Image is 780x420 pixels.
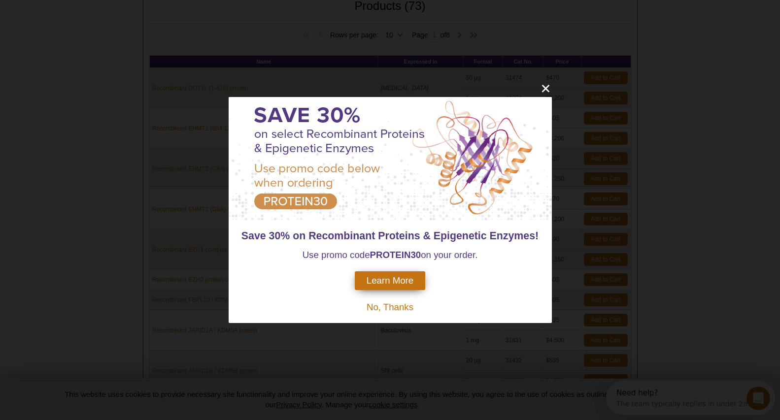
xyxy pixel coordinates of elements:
span: Save 30% on Recombinant Proteins & Epigenetic Enzymes! [241,230,539,242]
span: No, Thanks [367,302,413,312]
span: Use promo code on your order. [303,250,478,260]
div: Need help? [10,8,144,16]
div: The team typically replies in under 2m [10,16,144,27]
button: close [540,82,552,95]
div: Open Intercom Messenger [4,4,173,31]
span: Learn More [367,275,413,286]
strong: PROTEIN30 [370,250,421,260]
